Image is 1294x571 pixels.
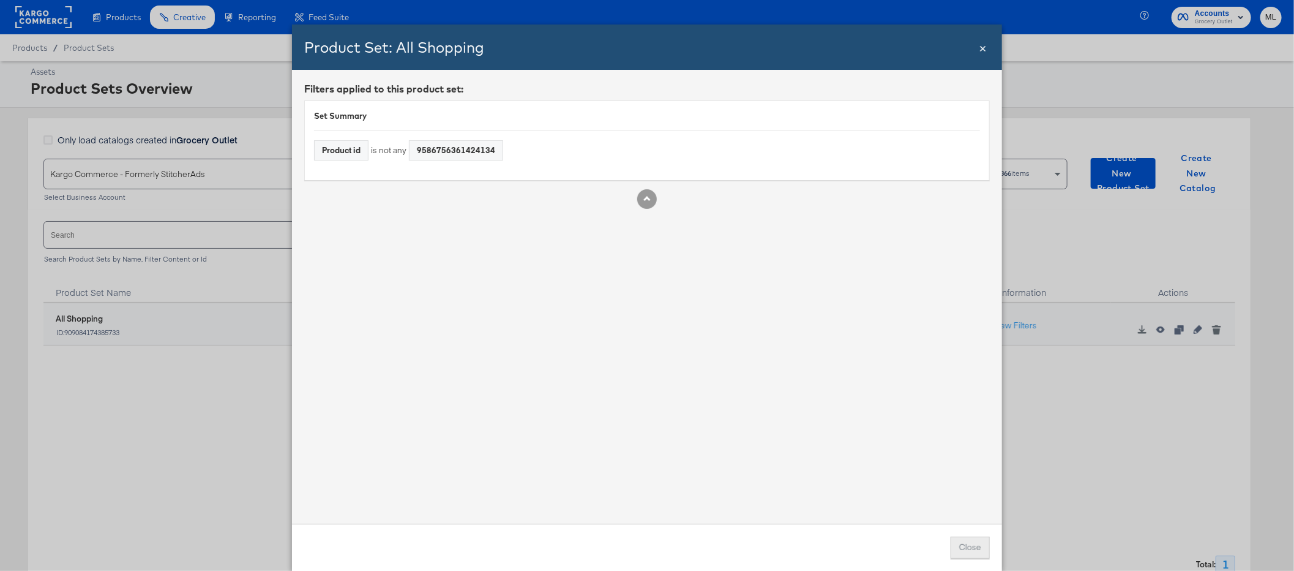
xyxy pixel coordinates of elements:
span: × [979,39,987,55]
div: 9586756361424134 [410,141,503,160]
div: Close [979,39,987,56]
span: Product Set: All Shopping [304,38,484,56]
div: is not any [371,145,406,156]
div: Filters applied to this product set: [304,82,990,96]
div: Product id [315,141,368,160]
div: Set Summary [314,110,980,122]
div: Rule Spec [292,25,1002,571]
button: Close [951,537,990,559]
